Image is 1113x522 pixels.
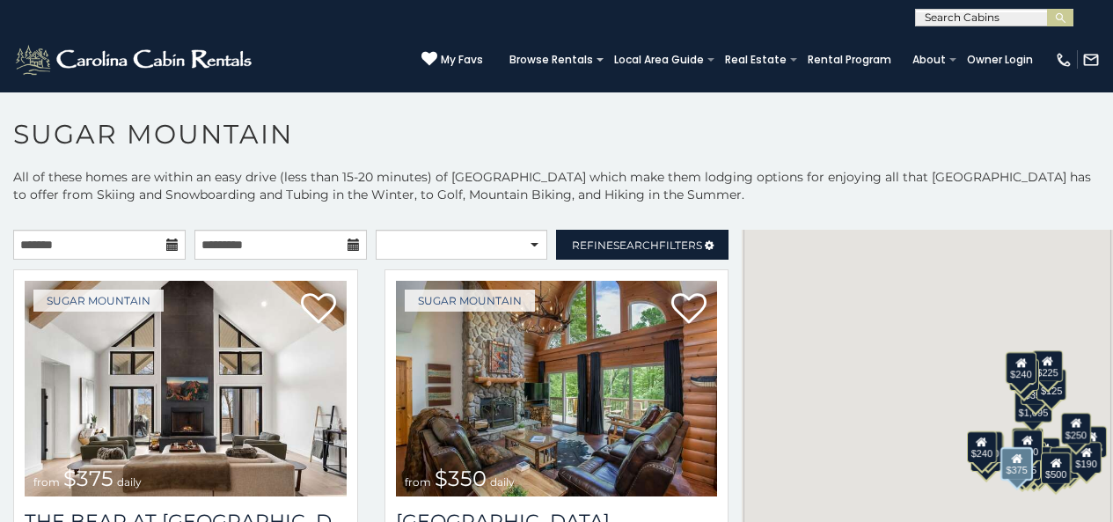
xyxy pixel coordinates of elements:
a: About [904,48,955,72]
img: mail-regular-white.png [1082,51,1100,69]
div: $190 [1071,442,1101,474]
div: $500 [1041,452,1071,484]
a: Rental Program [799,48,900,72]
div: $240 [967,431,997,463]
div: $375 [1001,447,1033,481]
span: from [33,475,60,489]
div: $195 [1050,447,1080,479]
div: $225 [1032,350,1062,382]
a: Add to favorites [301,291,336,328]
div: $250 [1061,413,1091,445]
img: White-1-2.png [13,42,257,77]
a: Add to favorites [671,291,707,328]
div: $240 [1006,352,1036,384]
span: Refine Filters [572,239,702,252]
a: Grouse Moor Lodge from $350 daily [396,281,718,496]
div: $1,095 [1014,391,1053,423]
img: The Bear At Sugar Mountain [25,281,347,496]
div: $200 [1030,437,1060,469]
span: daily [117,475,142,489]
a: My Favs [421,51,483,69]
a: Browse Rentals [501,48,602,72]
div: $125 [1036,369,1066,401]
a: Local Area Guide [605,48,713,72]
span: $350 [435,466,487,491]
a: RefineSearchFilters [556,230,729,260]
div: $300 [1013,430,1043,461]
span: from [405,475,431,489]
a: The Bear At Sugar Mountain from $375 daily [25,281,347,496]
div: $190 [1012,428,1042,460]
img: Grouse Moor Lodge [396,281,718,496]
span: Search [613,239,659,252]
span: $375 [63,466,113,491]
span: My Favs [441,52,483,68]
img: phone-regular-white.png [1055,51,1073,69]
div: $155 [1077,426,1107,458]
span: daily [490,475,515,489]
a: Sugar Mountain [405,290,535,312]
a: Sugar Mountain [33,290,164,312]
a: Owner Login [958,48,1042,72]
a: Real Estate [716,48,795,72]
